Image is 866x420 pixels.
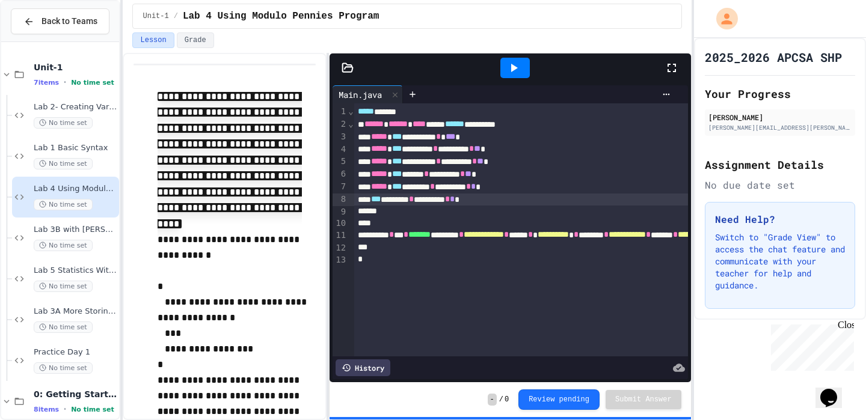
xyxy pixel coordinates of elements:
[34,199,93,210] span: No time set
[708,112,852,123] div: [PERSON_NAME]
[333,193,348,206] div: 8
[34,406,59,413] span: 8 items
[488,394,497,406] span: -
[333,131,348,144] div: 3
[333,206,348,218] div: 9
[177,32,214,48] button: Grade
[336,359,390,376] div: History
[41,15,97,28] span: Back to Teams
[71,406,114,413] span: No time set
[333,106,348,118] div: 1
[34,306,117,317] span: Lab 3A More Storing and Printing
[705,156,855,173] h2: Assignment Details
[5,5,83,76] div: Chat with us now!Close
[71,79,114,87] span: No time set
[348,106,354,116] span: Fold line
[333,88,388,101] div: Main.java
[34,79,59,87] span: 7 items
[11,8,109,34] button: Back to Teams
[615,395,672,404] span: Submit Answer
[348,119,354,129] span: Fold line
[333,230,348,242] div: 11
[34,184,117,194] span: Lab 4 Using Modulo Pennies Program
[64,78,66,87] span: •
[505,395,509,404] span: 0
[34,102,117,112] span: Lab 2- Creating Variables and Printing
[34,362,93,374] span: No time set
[766,320,854,371] iframe: chat widget
[34,225,117,235] span: Lab 3B with [PERSON_NAME] Input
[143,11,168,21] span: Unit-1
[333,181,348,193] div: 7
[705,85,855,102] h2: Your Progress
[333,218,348,230] div: 10
[34,321,93,333] span: No time set
[705,178,855,192] div: No due date set
[333,168,348,181] div: 6
[34,143,117,153] span: Lab 1 Basic Syntax
[34,240,93,251] span: No time set
[518,389,600,410] button: Review pending
[34,266,117,276] span: Lab 5 Statistics With Pairs
[64,404,66,414] span: •
[34,281,93,292] span: No time set
[333,144,348,156] div: 4
[34,347,117,358] span: Practice Day 1
[499,395,503,404] span: /
[705,49,842,65] h1: 2025_2026 APCSA SHP
[815,372,854,408] iframe: chat widget
[333,254,348,266] div: 13
[708,123,852,132] div: [PERSON_NAME][EMAIL_ADDRESS][PERSON_NAME][DOMAIN_NAME]
[333,118,348,131] div: 2
[715,212,845,227] h3: Need Help?
[132,32,174,48] button: Lesson
[704,5,741,32] div: My Account
[715,231,845,291] p: Switch to "Grade View" to access the chat feature and communicate with your teacher for help and ...
[34,117,93,129] span: No time set
[34,158,93,169] span: No time set
[183,9,379,23] span: Lab 4 Using Modulo Pennies Program
[333,156,348,168] div: 5
[606,390,681,409] button: Submit Answer
[174,11,178,21] span: /
[34,389,117,400] span: 0: Getting Started
[333,242,348,254] div: 12
[333,85,403,103] div: Main.java
[34,62,117,73] span: Unit-1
